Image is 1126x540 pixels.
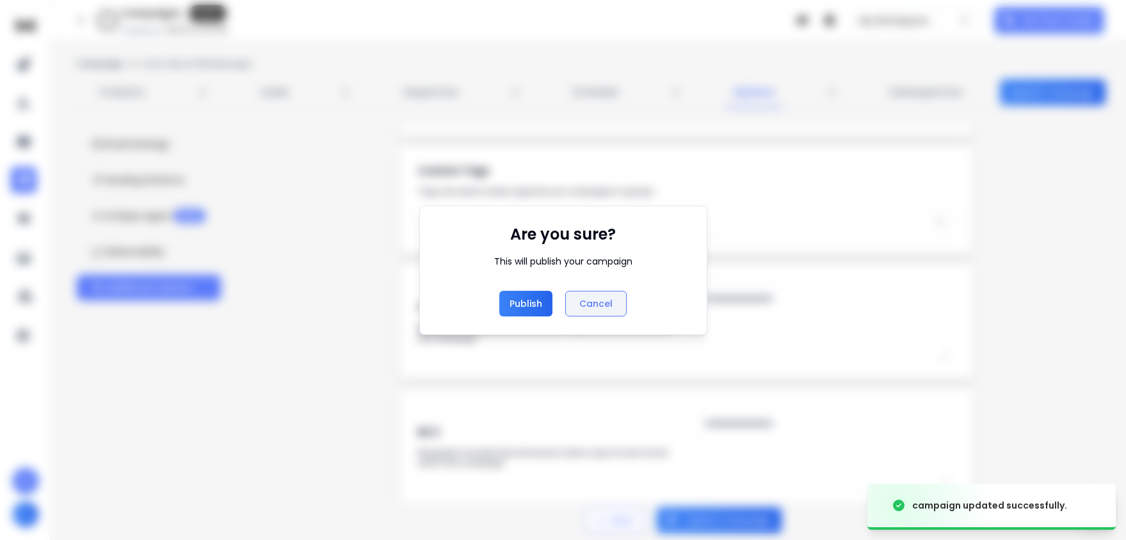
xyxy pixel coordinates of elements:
[912,499,1067,512] div: campaign updated successfully.
[565,291,627,316] button: Cancel
[494,255,632,268] div: This will publish your campaign
[510,224,616,245] h1: Are you sure?
[499,291,552,316] button: Publish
